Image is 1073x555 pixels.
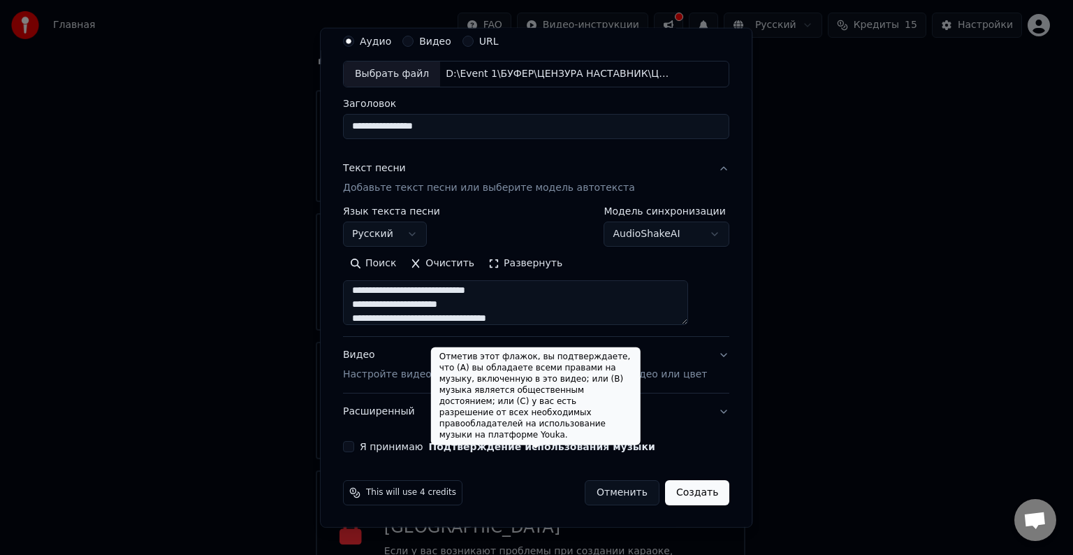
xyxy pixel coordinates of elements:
[343,206,440,216] label: Язык текста песни
[440,67,678,81] div: D:\Event 1\БУФЕР\ЦЕНЗУРА НАСТАВНИК\ЦЕНЗУРА НАСТАВНИК.MP3
[366,487,456,498] span: This will use 4 credits
[343,337,729,393] button: ВидеоНастройте видео караоке: используйте изображение, видео или цвет
[343,394,729,430] button: Расширенный
[360,442,655,452] label: Я принимаю
[344,62,440,87] div: Выбрать файл
[343,181,635,195] p: Добавьте текст песни или выберите модель автотекста
[343,206,729,336] div: Текст песниДобавьте текст песни или выберите модель автотекста
[343,368,707,382] p: Настройте видео караоке: используйте изображение, видео или цвет
[360,36,391,46] label: Аудио
[419,36,451,46] label: Видео
[431,347,641,445] div: Отметив этот флажок, вы подтверждаете, что (A) вы обладаете всеми правами на музыку, включенную в...
[343,252,403,275] button: Поиск
[665,480,729,505] button: Создать
[343,99,729,108] label: Заголовок
[479,36,499,46] label: URL
[343,348,707,382] div: Видео
[343,161,406,175] div: Текст песни
[604,206,730,216] label: Модель синхронизации
[429,442,655,452] button: Я принимаю
[343,150,729,206] button: Текст песниДобавьте текст песни или выберите модель автотекста
[481,252,569,275] button: Развернуть
[404,252,482,275] button: Очистить
[585,480,659,505] button: Отменить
